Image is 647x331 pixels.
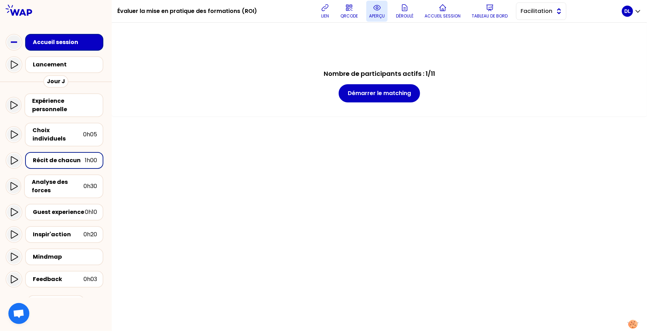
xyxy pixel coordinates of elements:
p: lien [321,13,329,19]
button: Accueil session [422,1,463,22]
button: lien [318,1,332,22]
div: Inspir'action [33,230,83,239]
button: Déroulé [393,1,416,22]
h2: Nombre de participants actifs : 1/11 [324,69,435,79]
div: Accueil session [33,38,100,46]
div: Feedback [33,275,83,283]
button: DL [622,6,641,17]
div: Lancement [33,60,100,69]
div: 0h10 [85,208,97,216]
div: Ouvrir le chat [8,303,29,324]
span: Facilitation [521,7,552,15]
div: Guest experience [33,208,85,216]
div: Analyse des forces [32,178,83,195]
p: QRCODE [340,13,358,19]
div: Session terminée [27,295,85,308]
div: 0h20 [83,230,97,239]
div: 0h05 [83,130,97,139]
p: DL [624,8,631,15]
button: Facilitation [516,2,566,20]
div: Expérience personnelle [32,97,97,114]
div: Jour J [43,75,68,88]
p: Accueil session [425,13,461,19]
p: Déroulé [396,13,413,19]
p: aperçu [369,13,385,19]
div: 1h00 [85,156,97,165]
div: Choix individuels [32,126,83,143]
div: Mindmap [33,253,97,261]
div: 0h30 [83,182,97,190]
button: Tableau de bord [469,1,510,22]
div: Récit de chacun [33,156,85,165]
button: aperçu [366,1,388,22]
button: QRCODE [338,1,361,22]
button: Démarrer le matching [339,84,420,102]
p: Tableau de bord [472,13,508,19]
div: 0h03 [83,275,97,283]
